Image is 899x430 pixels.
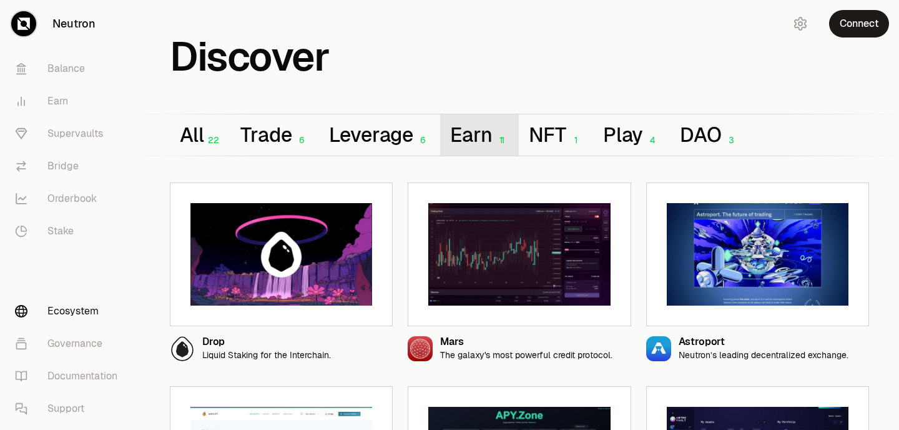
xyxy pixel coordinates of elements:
a: Earn [5,85,135,117]
a: Balance [5,52,135,85]
button: Earn [440,114,519,156]
button: Trade [230,114,318,156]
div: 11 [492,135,509,146]
p: Liquid Staking for the Interchain. [202,350,331,361]
div: 1 [566,135,583,146]
button: Leverage [319,114,441,156]
button: All [170,114,230,156]
div: Astroport [679,337,848,347]
div: Drop [202,337,331,347]
button: Play [593,114,670,156]
a: Ecosystem [5,295,135,327]
div: Mars [440,337,612,347]
div: 22 [204,135,220,146]
button: Connect [829,10,889,37]
a: Support [5,392,135,425]
button: NFT [519,114,592,156]
a: Bridge [5,150,135,182]
a: Governance [5,327,135,360]
a: Orderbook [5,182,135,215]
img: Astroport preview image [667,203,848,306]
button: DAO [670,114,748,156]
a: Supervaults [5,117,135,150]
a: Stake [5,215,135,247]
div: 6 [413,135,430,146]
img: Mars preview image [428,203,610,306]
p: The galaxy's most powerful credit protocol. [440,350,612,361]
img: Drop preview image [190,203,372,306]
div: 4 [643,135,660,146]
h1: Discover [170,40,329,74]
div: 6 [292,135,309,146]
p: Neutron’s leading decentralized exchange. [679,350,848,361]
a: Documentation [5,360,135,392]
div: 3 [722,135,739,146]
